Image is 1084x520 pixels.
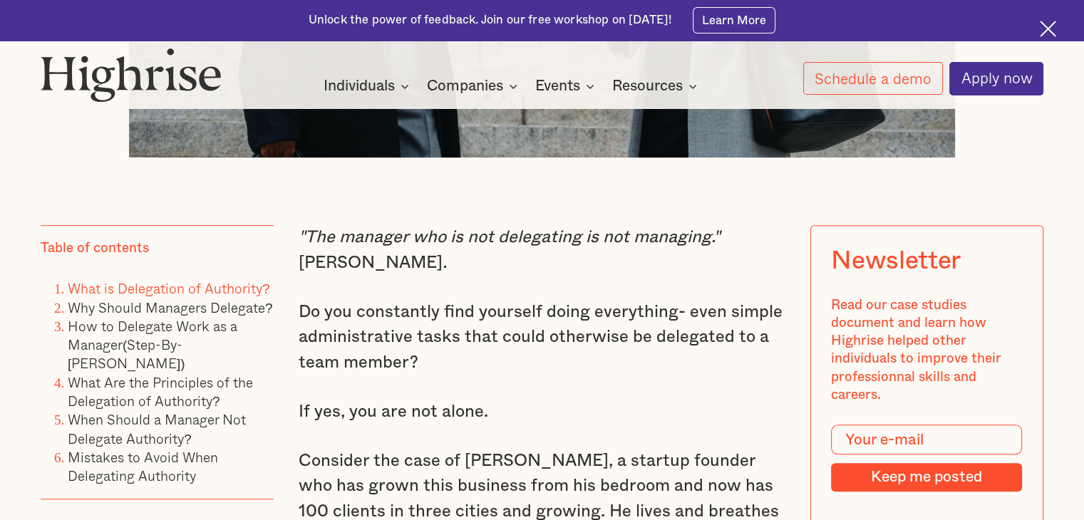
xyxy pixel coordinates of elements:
[299,225,785,276] p: [PERSON_NAME]
[324,78,395,95] div: Individuals
[68,278,270,298] a: What is Delegation of Authority?
[68,447,218,486] a: Mistakes to Avoid When Delegating Authority
[1040,21,1056,37] img: Cross icon
[832,246,961,276] div: Newsletter
[949,62,1043,95] a: Apply now
[612,78,701,95] div: Resources
[324,78,413,95] div: Individuals
[535,78,580,95] div: Events
[299,229,720,246] em: "The manager who is not delegating is not managing."
[803,62,943,95] a: Schedule a demo
[612,78,683,95] div: Resources
[41,48,222,103] img: Highrise logo
[68,372,253,411] a: What Are the Principles of the Delegation of Authority?
[427,78,522,95] div: Companies
[832,425,1023,492] form: Modal Form
[832,463,1023,492] input: Keep me posted
[309,12,672,28] div: Unlock the power of feedback. Join our free workshop on [DATE]!
[68,297,273,318] a: Why Should Managers Delegate?
[427,78,503,95] div: Companies
[693,7,776,33] a: Learn More
[41,239,149,257] div: Table of contents
[299,300,785,376] p: Do you constantly find yourself doing everything- even simple administrative tasks that could oth...
[832,296,1023,405] div: Read our case studies document and learn how Highrise helped other individuals to improve their p...
[443,254,447,271] em: .
[68,316,237,374] a: How to Delegate Work as a Manager(Step-By-[PERSON_NAME])
[68,409,246,448] a: When Should a Manager Not Delegate Authority?
[535,78,599,95] div: Events
[832,425,1023,455] input: Your e-mail
[299,400,785,425] p: If yes, you are not alone.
